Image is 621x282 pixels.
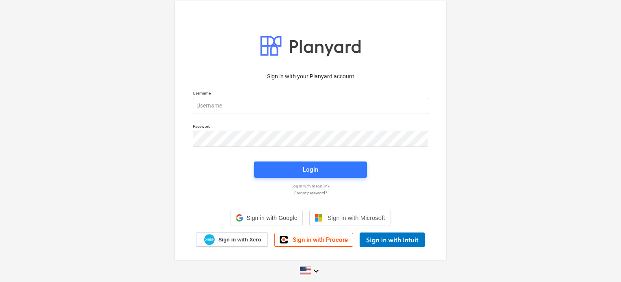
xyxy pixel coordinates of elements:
[193,124,428,131] p: Password
[315,214,323,222] img: Microsoft logo
[311,266,321,276] i: keyboard_arrow_down
[193,90,428,97] p: Username
[328,214,385,221] span: Sign in with Microsoft
[293,236,348,243] span: Sign in with Procore
[196,232,268,247] a: Sign in with Xero
[193,98,428,114] input: Username
[246,215,297,221] span: Sign in with Google
[303,164,318,175] div: Login
[254,161,367,178] button: Login
[231,210,302,226] div: Sign in with Google
[189,183,432,189] a: Log in with magic link
[193,72,428,81] p: Sign in with your Planyard account
[204,234,215,245] img: Xero logo
[274,233,353,247] a: Sign in with Procore
[189,190,432,196] a: Forgot password?
[218,236,261,243] span: Sign in with Xero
